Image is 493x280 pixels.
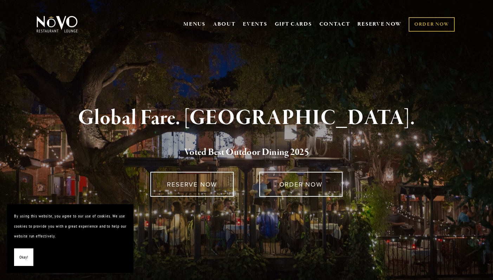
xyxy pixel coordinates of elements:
span: Okay! [19,252,28,262]
a: CONTACT [319,18,350,31]
a: RESERVE NOW [357,18,402,31]
a: Voted Best Outdoor Dining 202 [184,146,304,159]
a: GIFT CARDS [275,18,312,31]
p: By using this website, you agree to our use of cookies. We use cookies to provide you with a grea... [14,211,127,241]
a: ORDER NOW [259,172,343,197]
a: ORDER NOW [409,17,455,32]
img: Novo Restaurant &amp; Lounge [35,15,79,33]
section: Cookie banner [7,204,134,273]
a: RESERVE NOW [150,172,234,197]
h2: 5 [48,145,445,160]
a: ABOUT [213,21,236,28]
a: MENUS [183,21,206,28]
strong: Global Fare. [GEOGRAPHIC_DATA]. [78,105,415,131]
a: EVENTS [243,21,267,28]
button: Okay! [14,248,33,266]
